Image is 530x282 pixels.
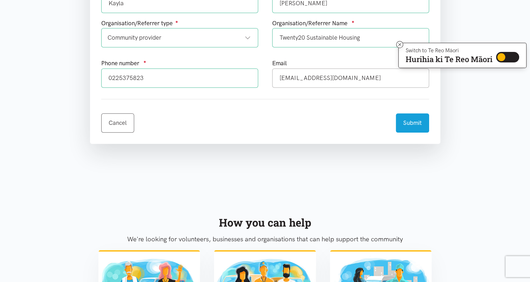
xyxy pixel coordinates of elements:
[272,59,287,68] label: Email
[98,214,432,231] div: How you can help
[98,234,432,244] p: We're looking for volunteers, businesses and organisations that can help support the community
[272,19,347,28] label: Organisation/Referrer Name
[144,59,146,64] sup: ●
[406,56,493,62] p: Hurihia ki Te Reo Māori
[175,19,178,24] sup: ●
[396,113,429,133] button: Submit
[101,59,139,68] label: Phone number
[352,19,355,24] sup: ●
[406,48,493,53] p: Switch to Te Reo Māori
[101,19,258,28] div: Organisation/Referrer type
[108,33,251,42] div: Community provider
[101,113,134,133] a: Cancel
